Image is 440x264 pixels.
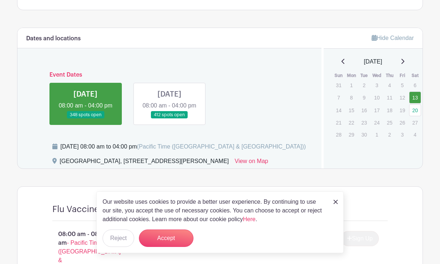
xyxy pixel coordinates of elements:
div: [DATE] 08:00 am to 04:00 pm [60,142,306,151]
p: 11 [384,92,396,103]
th: Fri [396,72,409,79]
th: Sat [409,72,421,79]
p: 29 [345,129,357,140]
h4: Flu Vaccine [52,204,99,215]
p: 12 [396,92,408,103]
p: 28 [333,129,345,140]
p: 14 [333,105,345,116]
p: 1 [371,129,383,140]
a: View on Map [235,157,268,168]
span: (Pacific Time ([GEOGRAPHIC_DATA] & [GEOGRAPHIC_DATA])) [137,143,306,150]
p: 3 [371,80,383,91]
p: 2 [384,129,396,140]
p: 9 [358,92,370,103]
p: 24 [371,117,383,128]
a: 13 [409,92,421,103]
h6: Event Dates [44,72,295,78]
p: 19 [396,105,408,116]
p: 2 [358,80,370,91]
p: 15 [345,105,357,116]
p: 6 [409,80,421,91]
p: 26 [396,117,408,128]
button: Reject [103,230,134,247]
p: 27 [409,117,421,128]
a: 20 [409,104,421,116]
p: 23 [358,117,370,128]
th: Mon [345,72,358,79]
p: 10 [371,92,383,103]
p: 1 [345,80,357,91]
p: 4 [409,129,421,140]
th: Sun [332,72,345,79]
p: 25 [384,117,396,128]
th: Thu [383,72,396,79]
p: Our website uses cookies to provide a better user experience. By continuing to use our site, you ... [103,198,326,224]
th: Wed [371,72,383,79]
h6: Dates and locations [26,35,81,42]
a: Here [243,216,256,222]
p: 7 [333,92,345,103]
a: Hide Calendar [372,35,414,41]
p: 4 [384,80,396,91]
p: 8 [345,92,357,103]
div: [GEOGRAPHIC_DATA], [STREET_ADDRESS][PERSON_NAME] [60,157,229,168]
span: [DATE] [364,57,382,66]
p: 22 [345,117,357,128]
p: 31 [333,80,345,91]
p: 5 [396,80,408,91]
img: close_button-5f87c8562297e5c2d7936805f587ecaba9071eb48480494691a3f1689db116b3.svg [333,200,338,204]
p: 16 [358,105,370,116]
p: 21 [333,117,345,128]
button: Accept [139,230,193,247]
p: 17 [371,105,383,116]
p: 30 [358,129,370,140]
p: 3 [396,129,408,140]
th: Tue [358,72,371,79]
p: 18 [384,105,396,116]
